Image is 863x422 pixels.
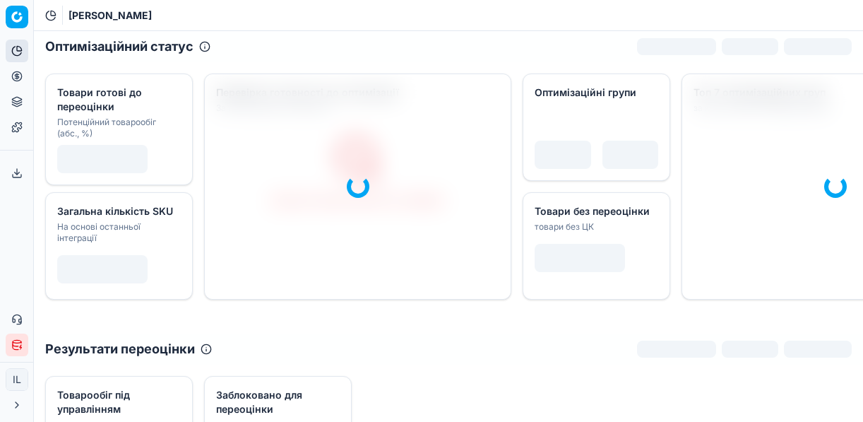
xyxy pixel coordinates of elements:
[45,37,194,57] h2: Оптимізаційний статус
[535,204,655,218] div: Товари без переоцінки
[216,388,337,416] div: Заблоковано для переоцінки
[535,221,655,233] div: товари без ЦК
[57,86,178,114] div: Товари готові до переоцінки
[57,204,178,218] div: Загальна кількість SKU
[6,368,28,391] button: IL
[6,369,28,390] span: IL
[57,388,178,416] div: Товарообіг під управлінням
[69,8,152,23] span: [PERSON_NAME]
[45,339,195,359] h2: Результати переоцінки
[69,8,152,23] nav: breadcrumb
[57,117,178,139] div: Потенційний товарообіг (абс., %)
[57,221,178,244] div: На основі останньої інтеграції
[535,86,655,100] div: Оптимізаційні групи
